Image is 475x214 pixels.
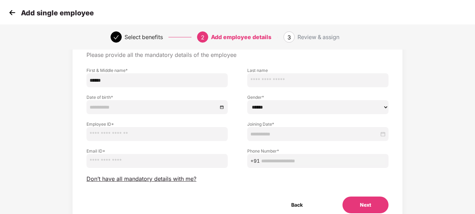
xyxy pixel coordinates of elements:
[250,157,260,165] span: +91
[86,121,228,127] label: Employee ID
[125,31,163,43] div: Select benefits
[247,148,389,154] label: Phone Number
[247,121,389,127] label: Joining Date
[274,197,320,213] button: Back
[21,9,94,17] p: Add single employee
[247,94,389,100] label: Gender
[201,34,204,41] span: 2
[342,197,389,213] button: Next
[247,67,389,73] label: Last name
[86,148,228,154] label: Email ID
[86,67,228,73] label: First & Middle name
[113,35,119,40] span: check
[211,31,271,43] div: Add employee details
[86,175,196,183] span: Don’t have all mandatory details with me?
[86,94,228,100] label: Date of birth
[287,34,291,41] span: 3
[7,7,17,18] img: svg+xml;base64,PHN2ZyB4bWxucz0iaHR0cDovL3d3dy53My5vcmcvMjAwMC9zdmciIHdpZHRoPSIzMCIgaGVpZ2h0PSIzMC...
[297,31,339,43] div: Review & assign
[86,51,389,59] p: Please provide all the mandatory details of the employee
